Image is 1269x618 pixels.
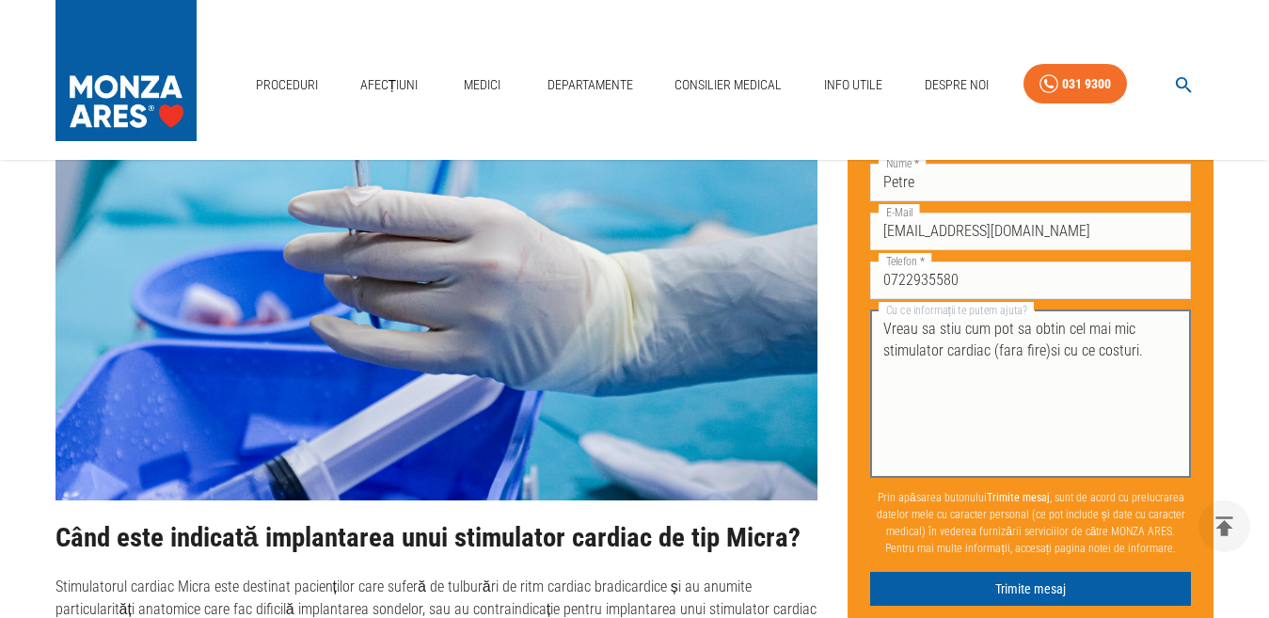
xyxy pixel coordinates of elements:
[879,302,1034,318] label: Cu ce informații te putem ajuta?
[817,66,890,104] a: Info Utile
[870,482,1191,564] p: Prin apăsarea butonului , sunt de acord cu prelucrarea datelor mele cu caracter personal (ce pot ...
[1062,72,1111,96] div: 031 9300
[56,523,818,553] h2: Când este indicată implantarea unui stimulator cardiac de tip Micra?
[248,66,325,104] a: Proceduri
[452,66,513,104] a: Medici
[1023,64,1127,104] a: 031 9300
[879,155,926,171] label: Nume
[540,66,641,104] a: Departamente
[987,491,1050,504] b: Trimite mesaj
[667,66,789,104] a: Consilier Medical
[353,66,426,104] a: Afecțiuni
[1198,500,1250,552] button: delete
[879,204,920,220] label: E-Mail
[917,66,996,104] a: Despre Noi
[879,253,931,269] label: Telefon
[870,572,1191,607] button: Trimite mesaj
